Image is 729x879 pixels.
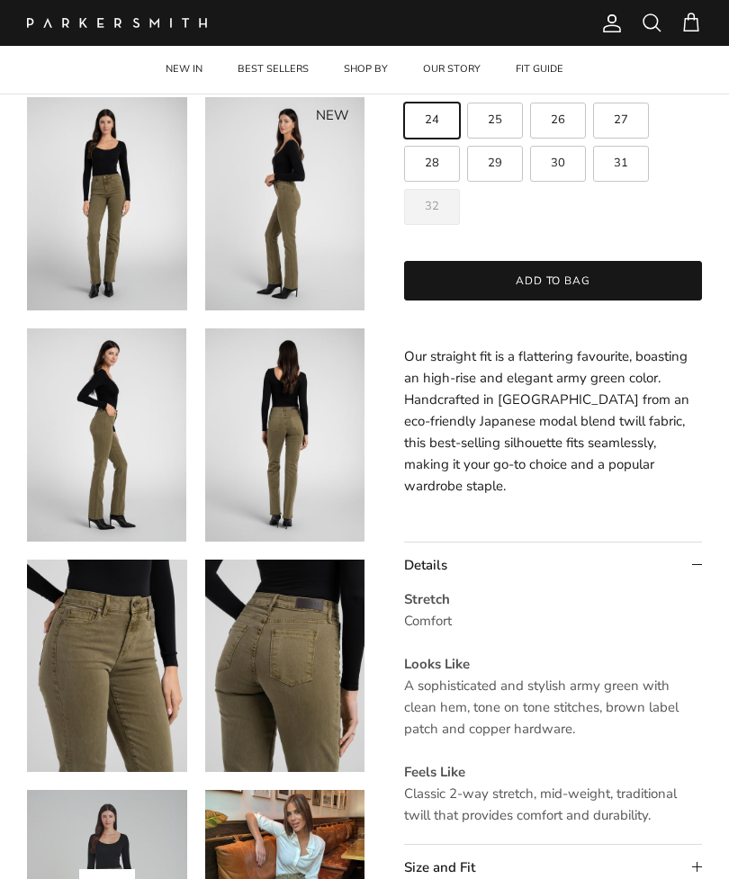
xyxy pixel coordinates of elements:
[149,46,219,94] a: NEW IN
[425,114,439,126] span: 24
[488,157,502,169] span: 29
[404,543,702,588] summary: Details
[404,590,450,608] strong: Stretch
[404,261,702,300] button: Add to bag
[404,612,452,630] span: Comfort
[404,763,465,781] strong: Feels Like
[551,157,565,169] span: 30
[328,46,404,94] a: SHOP BY
[614,157,628,169] span: 31
[614,114,628,126] span: 27
[27,18,207,28] img: Parker Smith
[594,13,623,34] a: Account
[404,785,677,824] span: Classic 2-way stretch, mid-weight, traditional twill that provides comfort and durability.
[499,46,580,94] a: FIT GUIDE
[404,677,679,738] span: A sophisticated and stylish army green with clean hem, tone on tone stitches, brown label patch a...
[404,189,460,225] label: Sold out
[221,46,325,94] a: BEST SELLERS
[551,114,565,126] span: 26
[404,655,470,673] strong: Looks Like
[404,347,689,495] span: Our straight fit is a flattering favourite, boasting an high-rise and elegant army green color. H...
[425,201,439,212] span: 32
[407,46,497,94] a: OUR STORY
[425,157,439,169] span: 28
[488,114,502,126] span: 25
